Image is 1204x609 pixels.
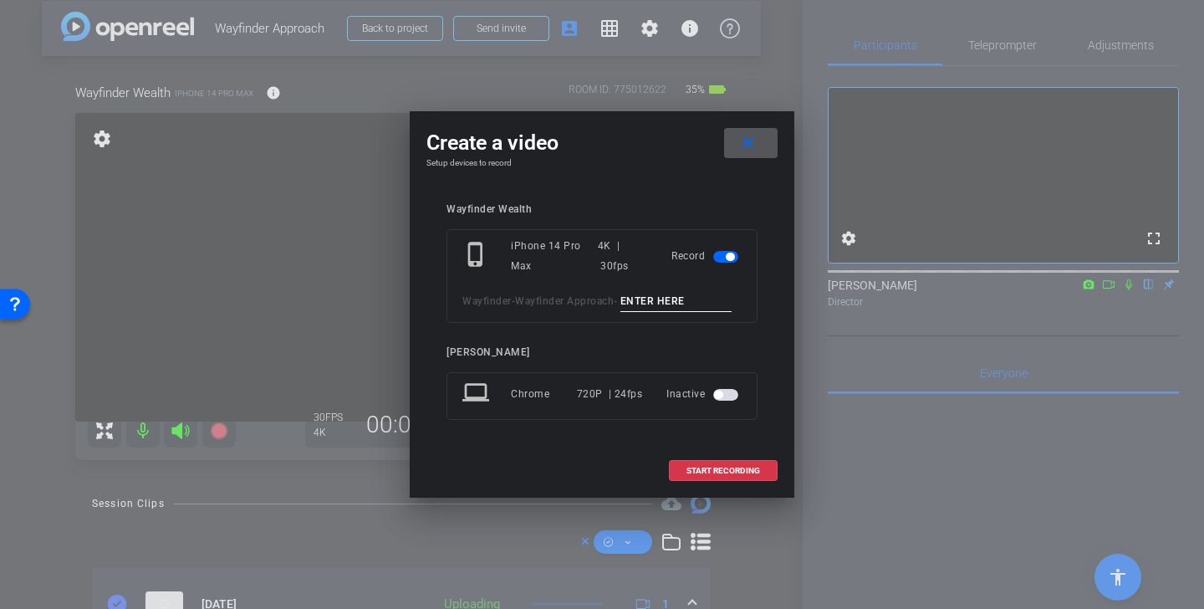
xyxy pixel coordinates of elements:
[446,346,758,359] div: [PERSON_NAME]
[669,460,778,481] button: START RECORDING
[426,158,778,168] h4: Setup devices to record
[512,295,516,307] span: -
[446,203,758,216] div: Wayfinder Wealth
[462,241,492,271] mat-icon: phone_iphone
[511,236,598,276] div: iPhone 14 Pro Max
[598,236,647,276] div: 4K | 30fps
[614,295,618,307] span: -
[462,379,492,409] mat-icon: laptop
[462,295,512,307] span: Wayfinder
[737,133,758,154] mat-icon: close
[515,295,614,307] span: Wayfinder Approach
[426,128,778,158] div: Create a video
[666,379,742,409] div: Inactive
[620,291,732,312] input: ENTER HERE
[511,379,577,409] div: Chrome
[671,236,742,276] div: Record
[577,379,643,409] div: 720P | 24fps
[686,467,760,475] span: START RECORDING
